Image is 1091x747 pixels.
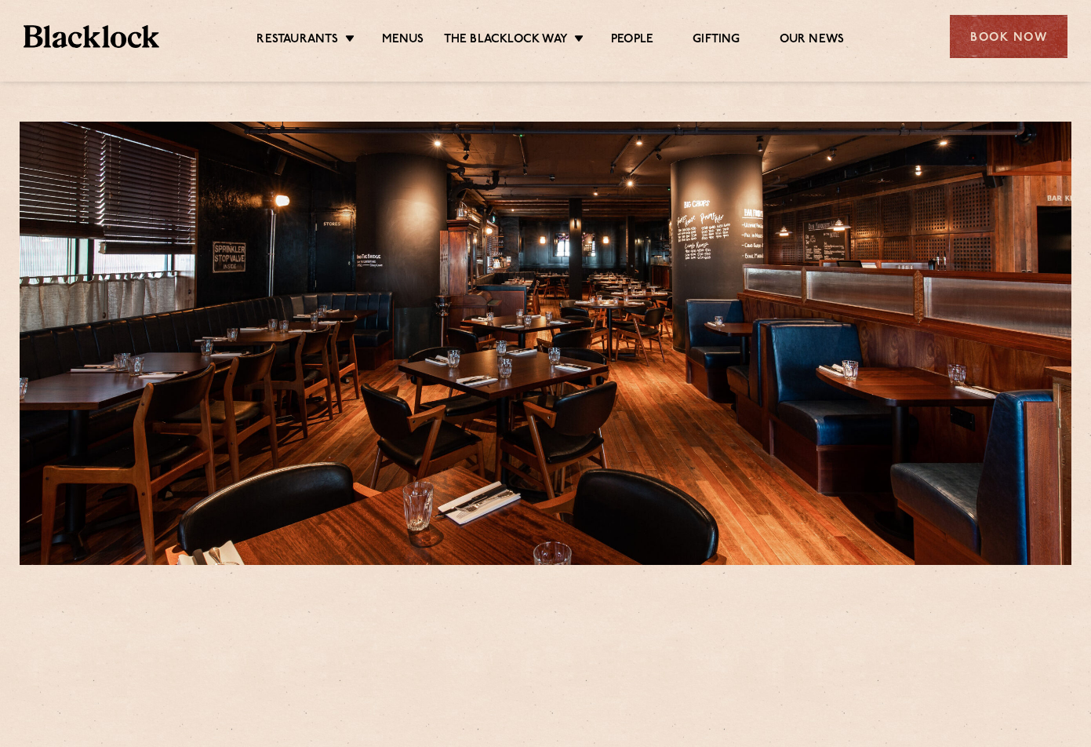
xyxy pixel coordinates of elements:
[780,32,845,49] a: Our News
[24,25,159,48] img: BL_Textured_Logo-footer-cropped.svg
[256,32,338,49] a: Restaurants
[611,32,653,49] a: People
[693,32,740,49] a: Gifting
[950,15,1067,58] div: Book Now
[382,32,424,49] a: Menus
[444,32,568,49] a: The Blacklock Way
